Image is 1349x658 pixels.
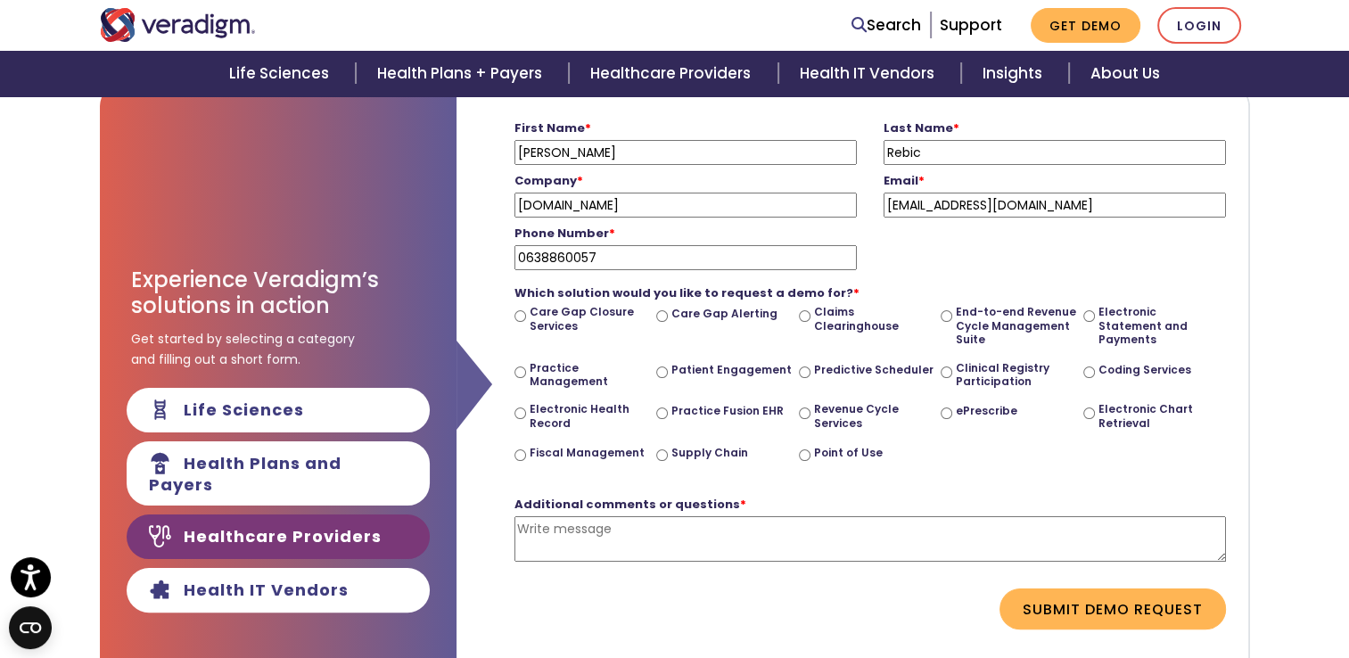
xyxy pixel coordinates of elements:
[514,284,860,301] strong: Which solution would you like to request a demo for?
[530,305,650,333] label: Care Gap Closure Services
[530,402,650,430] label: Electronic Health Record
[671,446,748,460] label: Supply Chain
[851,13,921,37] a: Search
[1098,402,1219,430] label: Electronic Chart Retrieval
[514,140,857,165] input: First Name
[131,329,355,369] span: Get started by selecting a category and filling out a short form.
[1098,363,1191,377] label: Coding Services
[208,51,356,96] a: Life Sciences
[1098,305,1219,347] label: Electronic Statement and Payments
[514,119,591,136] strong: First Name
[999,588,1226,629] button: Submit Demo Request
[9,606,52,649] button: Open CMP widget
[530,361,650,389] label: Practice Management
[671,307,777,321] label: Care Gap Alerting
[671,363,792,377] label: Patient Engagement
[514,225,615,242] strong: Phone Number
[884,119,959,136] strong: Last Name
[884,193,1226,218] input: firstlastname@website.com
[1157,7,1241,44] a: Login
[131,267,425,319] h3: Experience Veradigm’s solutions in action
[961,51,1069,96] a: Insights
[514,193,857,218] input: Company
[514,245,857,270] input: Phone Number
[956,361,1076,389] label: Clinical Registry Participation
[940,14,1002,36] a: Support
[884,172,925,189] strong: Email
[569,51,777,96] a: Healthcare Providers
[100,8,256,42] img: Veradigm logo
[1069,51,1181,96] a: About Us
[956,305,1076,347] label: End-to-end Revenue Cycle Management Suite
[884,140,1226,165] input: Last Name
[514,172,583,189] strong: Company
[814,446,883,460] label: Point of Use
[814,402,934,430] label: Revenue Cycle Services
[356,51,569,96] a: Health Plans + Payers
[956,404,1017,418] label: ePrescribe
[530,446,645,460] label: Fiscal Management
[814,363,934,377] label: Predictive Scheduler
[671,404,784,418] label: Practice Fusion EHR
[1031,8,1140,43] a: Get Demo
[514,496,746,513] strong: Additional comments or questions
[778,51,961,96] a: Health IT Vendors
[814,305,934,333] label: Claims Clearinghouse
